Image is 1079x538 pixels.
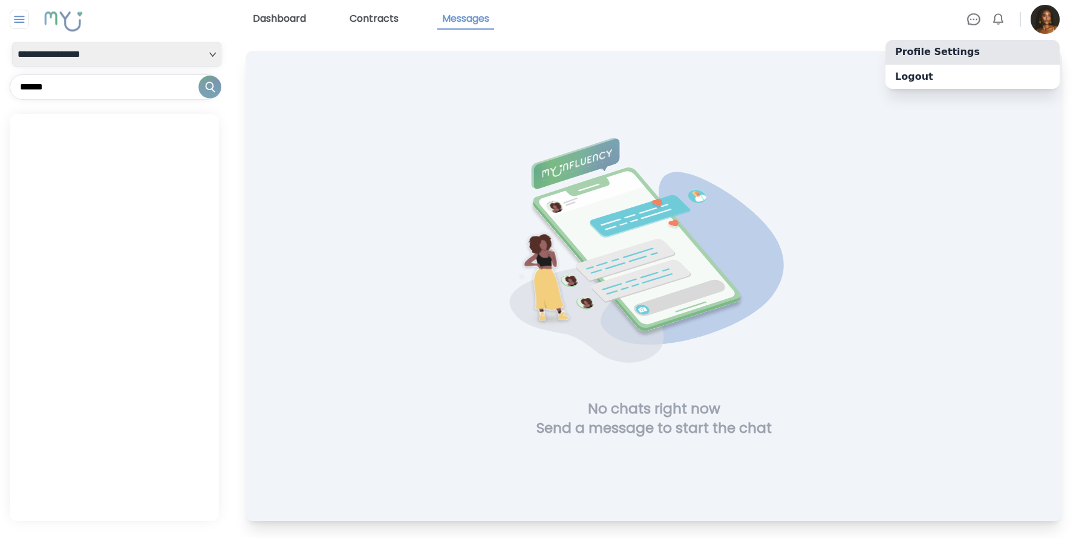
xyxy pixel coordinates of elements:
[248,9,311,30] a: Dashboard
[437,9,494,30] a: Messages
[991,12,1005,27] img: Bell
[1031,5,1060,34] img: Profile
[885,64,1060,89] p: Logout
[198,76,221,99] img: Search
[588,399,720,418] h1: No chats right now
[885,40,1060,64] a: Profile Settings
[536,418,772,438] h1: Send a message to start the chat
[12,12,27,27] img: Close sidebar
[967,12,981,27] img: Chat
[502,137,806,399] img: No chat messages right now
[345,9,403,30] a: Contracts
